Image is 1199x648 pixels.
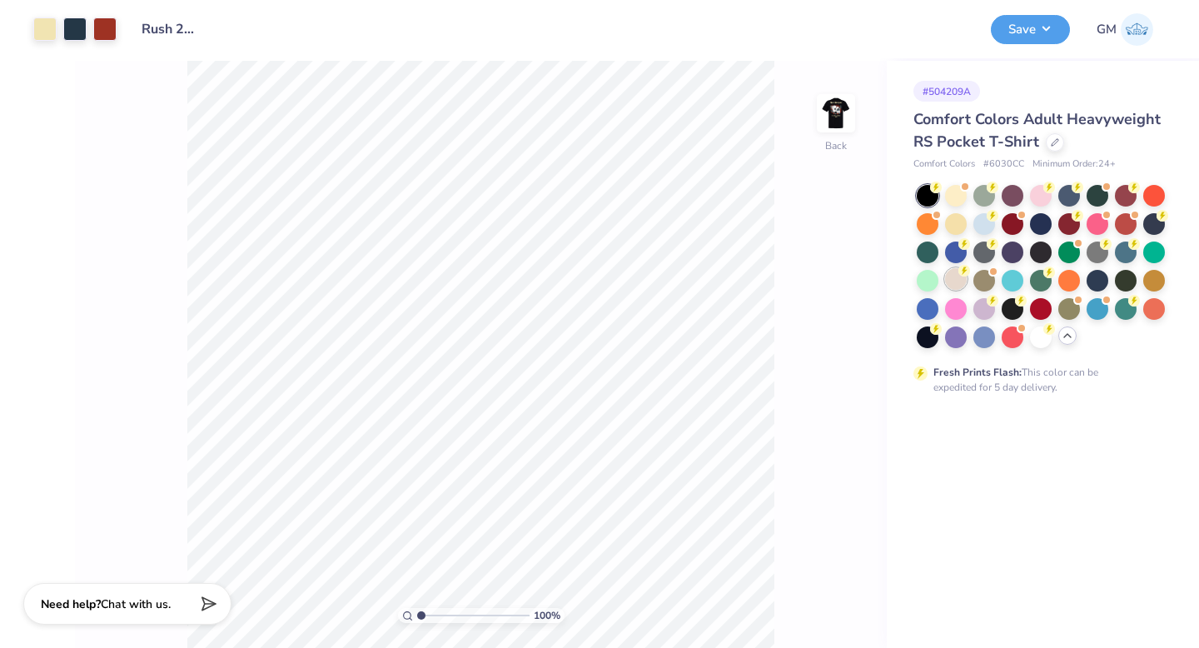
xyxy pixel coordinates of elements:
[534,608,560,623] span: 100 %
[1097,20,1117,39] span: GM
[41,596,101,612] strong: Need help?
[819,97,853,130] img: Back
[991,15,1070,44] button: Save
[933,365,1138,395] div: This color can be expedited for 5 day delivery.
[825,138,847,153] div: Back
[933,366,1022,379] strong: Fresh Prints Flash:
[913,81,980,102] div: # 504209A
[129,12,211,46] input: Untitled Design
[983,157,1024,172] span: # 6030CC
[913,157,975,172] span: Comfort Colors
[1032,157,1116,172] span: Minimum Order: 24 +
[1121,13,1153,46] img: Grace Miles
[101,596,171,612] span: Chat with us.
[1097,13,1153,46] a: GM
[913,109,1161,152] span: Comfort Colors Adult Heavyweight RS Pocket T-Shirt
